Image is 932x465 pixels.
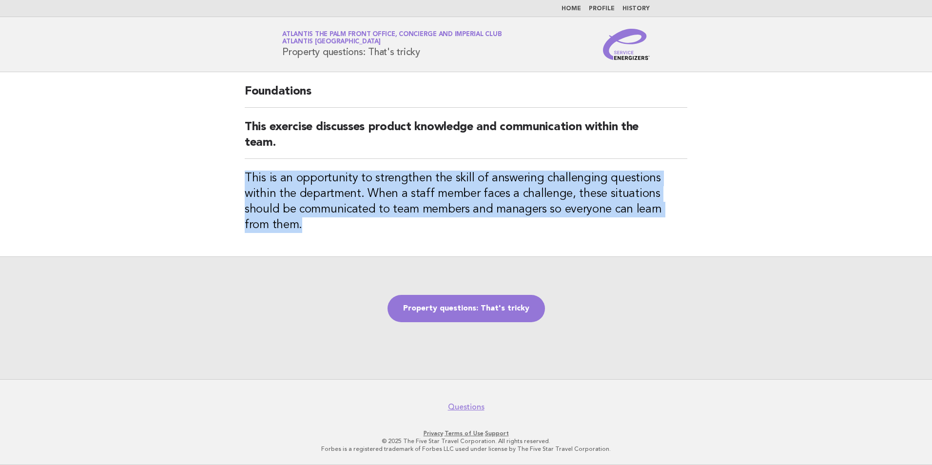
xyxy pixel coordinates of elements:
a: History [622,6,650,12]
h1: Property questions: That's tricky [282,32,502,57]
p: · · [168,429,764,437]
a: Terms of Use [445,430,484,437]
a: Home [562,6,581,12]
a: Privacy [424,430,443,437]
img: Service Energizers [603,29,650,60]
h2: This exercise discusses product knowledge and communication within the team. [245,119,687,159]
a: Questions [448,402,485,412]
a: Profile [589,6,615,12]
span: Atlantis [GEOGRAPHIC_DATA] [282,39,381,45]
a: Property questions: That's tricky [388,295,545,322]
p: © 2025 The Five Star Travel Corporation. All rights reserved. [168,437,764,445]
p: Forbes is a registered trademark of Forbes LLC used under license by The Five Star Travel Corpora... [168,445,764,453]
h2: Foundations [245,84,687,108]
h3: This is an opportunity to strengthen the skill of answering challenging questions within the depa... [245,171,687,233]
a: Support [485,430,509,437]
a: Atlantis The Palm Front Office, Concierge and Imperial ClubAtlantis [GEOGRAPHIC_DATA] [282,31,502,45]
